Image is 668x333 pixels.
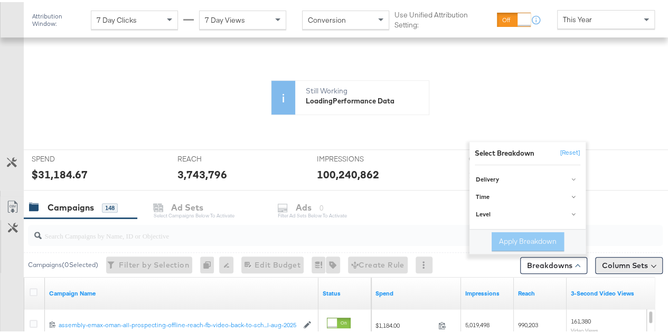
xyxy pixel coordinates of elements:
[59,319,298,327] div: assembly-emax-oman-all-prospecting-offline-reach-fb-video-back-to-sch...l-aug-2025
[28,258,98,268] div: Campaigns ( 0 Selected)
[375,319,434,327] span: $1,184.00
[308,13,346,23] span: Conversion
[42,219,607,240] input: Search Campaigns by Name, ID or Objective
[476,191,581,199] div: Time
[571,315,591,323] span: 161,380
[554,142,580,159] button: [Reset]
[32,11,86,25] div: Attribution Window:
[394,8,492,27] label: Use Unified Attribution Setting:
[48,199,94,212] div: Campaigns
[571,287,668,296] a: The number of times your video was viewed for 3 seconds or more.
[469,204,586,221] a: Level
[595,255,663,272] button: Column Sets
[518,287,562,296] a: The number of people your ad was served to.
[475,146,534,156] div: Select Breakdown
[465,287,510,296] a: The number of times your ad was served. On mobile apps an ad is counted as served the first time ...
[518,319,538,327] span: 990,203
[200,254,219,271] div: 0
[102,201,118,211] div: 148
[375,287,457,296] a: The total amount spent to date.
[205,13,245,23] span: 7 Day Views
[476,208,581,217] div: Level
[469,186,586,204] a: Time
[476,174,581,182] div: Delivery
[563,13,592,22] span: This Year
[465,319,490,327] span: 5,019,498
[323,287,367,296] a: Shows the current state of your Ad Campaign.
[520,255,587,272] button: Breakdowns
[97,13,137,23] span: 7 Day Clicks
[469,169,586,186] a: Delivery
[49,287,314,296] a: Your campaign name.
[59,319,298,328] a: assembly-emax-oman-all-prospecting-offline-reach-fb-video-back-to-sch...l-aug-2025
[571,325,598,331] sub: Video Views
